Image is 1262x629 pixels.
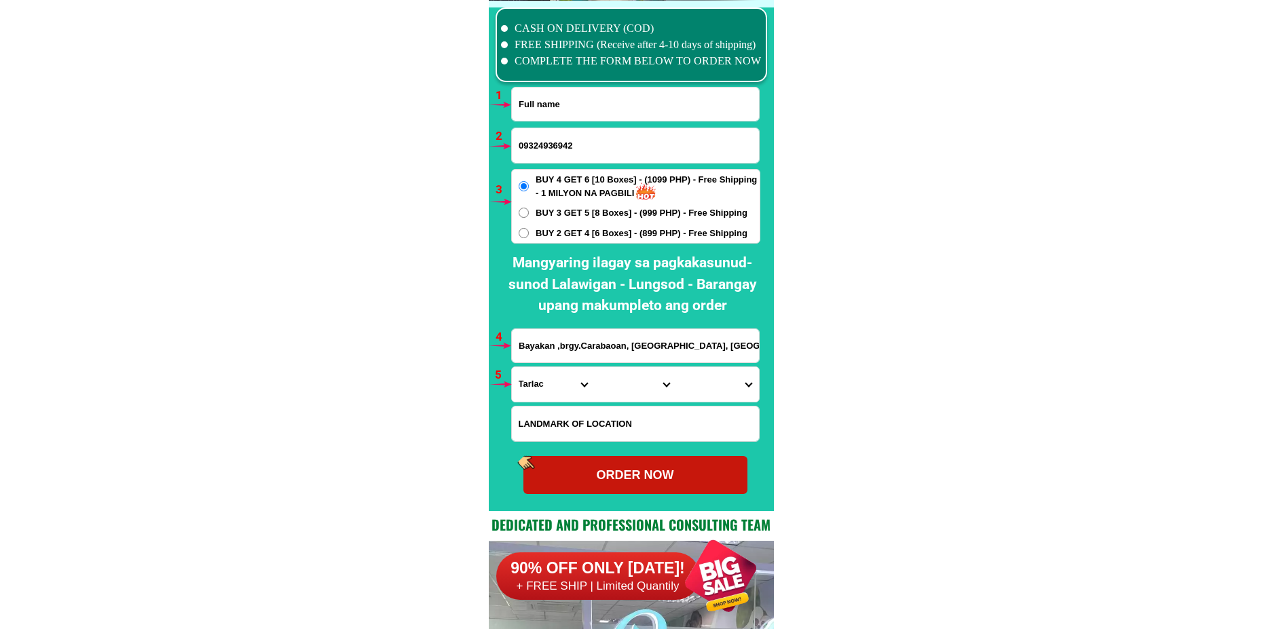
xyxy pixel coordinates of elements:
[496,181,511,199] h6: 3
[489,514,774,535] h2: Dedicated and professional consulting team
[536,173,760,199] span: BUY 4 GET 6 [10 Boxes] - (1099 PHP) - Free Shipping - 1 MILYON NA PAGBILI
[536,227,747,240] span: BUY 2 GET 4 [6 Boxes] - (899 PHP) - Free Shipping
[501,37,762,53] li: FREE SHIPPING (Receive after 4-10 days of shipping)
[512,329,759,362] input: Input address
[676,367,758,402] select: Select commune
[496,87,511,104] h6: 1
[512,367,594,402] select: Select province
[536,206,747,220] span: BUY 3 GET 5 [8 Boxes] - (999 PHP) - Free Shipping
[519,228,529,238] input: BUY 2 GET 4 [6 Boxes] - (899 PHP) - Free Shipping
[496,558,700,579] h6: 90% OFF ONLY [DATE]!
[496,128,511,145] h6: 2
[519,208,529,218] input: BUY 3 GET 5 [8 Boxes] - (999 PHP) - Free Shipping
[496,328,511,346] h6: 4
[495,366,511,384] h6: 5
[519,181,529,191] input: BUY 4 GET 6 [10 Boxes] - (1099 PHP) - Free Shipping - 1 MILYON NA PAGBILI
[594,367,676,402] select: Select district
[499,252,766,317] h2: Mangyaring ilagay sa pagkakasunud-sunod Lalawigan - Lungsod - Barangay upang makumpleto ang order
[512,406,759,441] input: Input LANDMARKOFLOCATION
[512,88,759,121] input: Input full_name
[523,466,747,484] div: ORDER NOW
[501,53,762,69] li: COMPLETE THE FORM BELOW TO ORDER NOW
[512,128,759,163] input: Input phone_number
[501,20,762,37] li: CASH ON DELIVERY (COD)
[496,579,700,594] h6: + FREE SHIP | Limited Quantily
